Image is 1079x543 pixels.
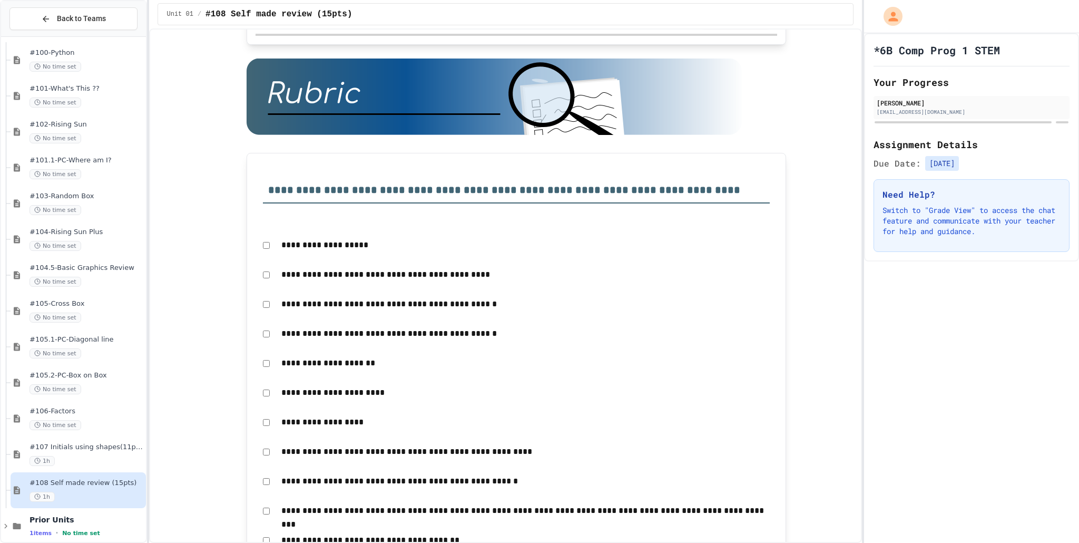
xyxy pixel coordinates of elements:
span: #107 Initials using shapes(11pts) [30,443,144,452]
span: No time set [30,98,81,108]
span: #108 Self made review (15pts) [205,8,352,21]
span: No time set [30,277,81,287]
span: No time set [62,530,100,537]
span: No time set [30,133,81,143]
span: No time set [30,348,81,358]
span: #105.2-PC-Box on Box [30,371,144,380]
span: / [198,10,201,18]
span: No time set [30,205,81,215]
h3: Need Help? [882,188,1061,201]
span: Prior Units [30,515,144,525]
span: #104-Rising Sun Plus [30,228,144,237]
span: 1h [30,456,55,466]
span: No time set [30,241,81,251]
span: No time set [30,62,81,72]
span: Due Date: [874,157,921,170]
span: #103-Random Box [30,192,144,201]
span: No time set [30,384,81,394]
span: No time set [30,169,81,179]
h2: Your Progress [874,75,1070,90]
span: No time set [30,313,81,323]
span: 1h [30,492,55,502]
span: #108 Self made review (15pts) [30,479,144,488]
h1: *6B Comp Prog 1 STEM [874,43,1000,57]
span: #102-Rising Sun [30,120,144,129]
h2: Assignment Details [874,137,1070,152]
span: Unit 01 [166,10,193,18]
span: No time set [30,420,81,430]
span: Back to Teams [57,13,106,24]
span: 1 items [30,530,52,537]
span: #101-What's This ?? [30,84,144,93]
span: #105.1-PC-Diagonal line [30,335,144,344]
span: #105-Cross Box [30,299,144,308]
p: Switch to "Grade View" to access the chat feature and communicate with your teacher for help and ... [882,205,1061,237]
span: #101.1-PC-Where am I? [30,156,144,165]
div: [PERSON_NAME] [877,98,1066,108]
button: Back to Teams [9,7,138,30]
span: #106-Factors [30,407,144,416]
div: My Account [872,4,905,28]
span: #100-Python [30,49,144,57]
span: • [56,529,58,537]
span: #104.5-Basic Graphics Review [30,264,144,273]
div: [EMAIL_ADDRESS][DOMAIN_NAME] [877,108,1066,116]
span: [DATE] [925,156,959,171]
